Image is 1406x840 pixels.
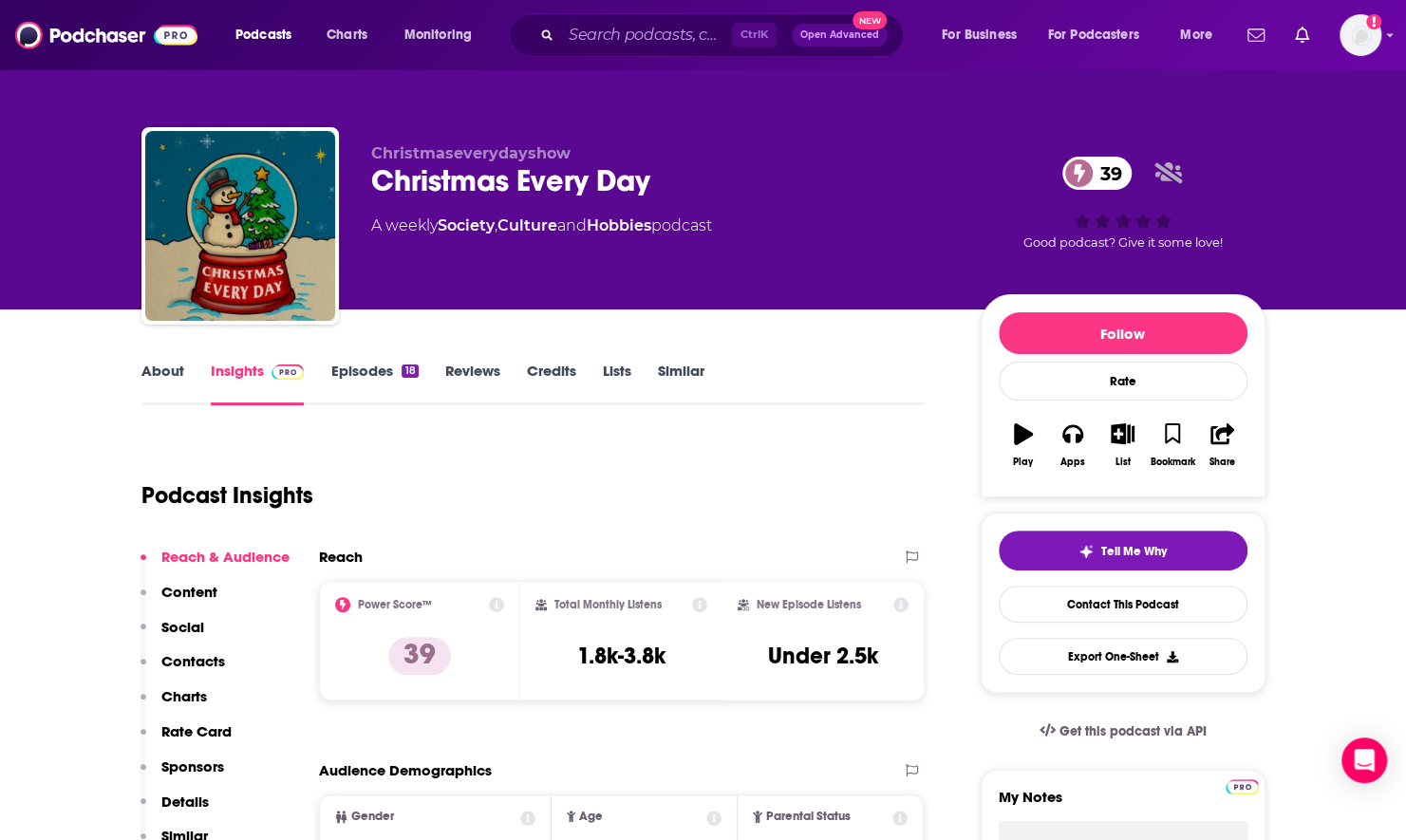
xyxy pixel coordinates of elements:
[766,811,851,823] span: Parental Status
[999,362,1247,401] div: Rate
[141,722,232,757] button: Rate Card
[1081,157,1132,190] span: 39
[1366,14,1381,29] svg: Add a profile image
[1115,457,1131,468] div: List
[161,687,207,705] p: Charts
[161,722,232,740] p: Rate Card
[1062,157,1132,190] a: 39
[1048,22,1139,48] span: For Podcasters
[161,652,225,670] p: Contacts
[577,642,666,670] h3: 1.8k-3.8k
[272,364,305,380] img: Podchaser Pro
[235,22,291,48] span: Podcasts
[15,17,197,53] img: Podchaser - Follow, Share and Rate Podcasts
[222,20,316,50] button: open menu
[1101,544,1167,559] span: Tell Me Why
[942,22,1017,48] span: For Business
[999,531,1247,570] button: tell me why sparkleTell Me Why
[314,20,379,50] a: Charts
[141,481,313,510] h1: Podcast Insights
[1226,776,1259,794] a: Pro website
[145,131,335,321] img: Christmas Every Day
[330,362,418,405] a: Episodes18
[371,144,571,162] span: Christmaseverydayshow
[391,20,497,50] button: open menu
[161,583,217,601] p: Content
[1167,20,1236,50] button: open menu
[999,411,1048,479] button: Play
[1341,737,1387,783] div: Open Intercom Messenger
[853,11,887,29] span: New
[1340,14,1381,56] img: User Profile
[319,548,363,566] h2: Reach
[141,757,224,793] button: Sponsors
[1340,14,1381,56] span: Logged in as nwierenga
[161,793,209,811] p: Details
[1226,779,1259,794] img: Podchaser Pro
[1150,457,1194,468] div: Bookmark
[402,364,418,378] div: 18
[1287,19,1317,51] a: Show notifications dropdown
[1340,14,1381,56] button: Show profile menu
[732,23,777,47] span: Ctrl K
[1097,411,1147,479] button: List
[141,793,209,828] button: Details
[141,618,204,653] button: Social
[141,583,217,618] button: Content
[579,811,603,823] span: Age
[928,20,1040,50] button: open menu
[141,652,225,687] button: Contacts
[1209,457,1235,468] div: Share
[1180,22,1212,48] span: More
[161,757,224,775] p: Sponsors
[438,216,495,234] a: Society
[141,362,184,405] a: About
[1013,457,1033,468] div: Play
[319,761,492,779] h2: Audience Demographics
[211,362,305,405] a: InsightsPodchaser Pro
[800,30,879,40] span: Open Advanced
[561,20,732,50] input: Search podcasts, credits, & more...
[1024,708,1222,755] a: Get this podcast via API
[141,687,207,722] button: Charts
[999,586,1247,623] a: Contact This Podcast
[768,642,878,670] h3: Under 2.5k
[792,24,888,47] button: Open AdvancedNew
[161,548,290,566] p: Reach & Audience
[388,637,451,675] p: 39
[1060,457,1085,468] div: Apps
[1078,544,1094,559] img: tell me why sparkle
[1048,411,1097,479] button: Apps
[603,362,631,405] a: Lists
[981,144,1265,262] div: 39Good podcast? Give it some love!
[554,598,662,611] h2: Total Monthly Listens
[527,362,576,405] a: Credits
[404,22,472,48] span: Monitoring
[371,215,712,237] div: A weekly podcast
[999,788,1247,821] label: My Notes
[358,598,432,611] h2: Power Score™
[497,216,557,234] a: Culture
[557,216,587,234] span: and
[1036,20,1167,50] button: open menu
[495,216,497,234] span: ,
[351,811,394,823] span: Gender
[1240,19,1272,51] a: Show notifications dropdown
[999,312,1247,354] button: Follow
[1023,235,1223,250] span: Good podcast? Give it some love!
[445,362,500,405] a: Reviews
[999,638,1247,675] button: Export One-Sheet
[1059,723,1206,739] span: Get this podcast via API
[161,618,204,636] p: Social
[1148,411,1197,479] button: Bookmark
[587,216,651,234] a: Hobbies
[327,22,367,48] span: Charts
[1197,411,1247,479] button: Share
[141,548,290,583] button: Reach & Audience
[658,362,704,405] a: Similar
[757,598,861,611] h2: New Episode Listens
[527,13,922,57] div: Search podcasts, credits, & more...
